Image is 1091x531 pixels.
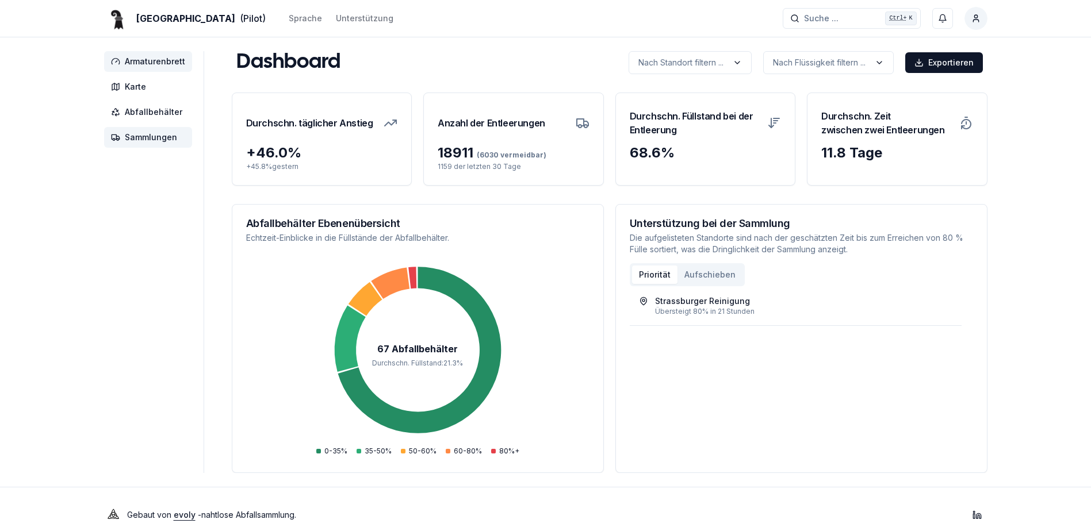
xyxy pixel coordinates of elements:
[638,57,723,68] p: Nach Standort filtern ...
[773,57,866,68] p: Nach Flüssigkeit filtern ...
[246,232,589,244] p: Echtzeit-Einblicke in die Füllstände der Abfallbehälter.
[246,144,398,162] div: + 46.0 %
[104,506,123,524] img: Evoly Logo
[639,295,952,316] a: Strassburger ReinigungÜbersteigt 80% in 21 Stunden
[821,144,973,162] div: 11.8 Tage
[246,218,589,229] h3: Abfallbehälter Ebenenübersicht
[438,144,589,162] div: 18911
[630,218,973,229] h3: Unterstützung bei der Sammlung
[630,107,761,139] h3: Durchschn. Füllstand bei der Entleerung
[104,5,132,32] img: Basel Logo
[377,344,458,355] tspan: 67 Abfallbehälter
[236,51,340,74] h1: Dashboard
[136,11,235,25] span: [GEOGRAPHIC_DATA]
[246,107,373,139] h3: Durchschn. täglicher Anstieg
[905,52,983,73] button: Exportieren
[438,162,589,171] p: 1159 der letzten 30 Tage
[125,81,146,93] span: Karte
[240,11,266,25] span: (Pilot)
[491,447,519,456] div: 80%+
[655,295,750,307] div: Strassburger Reinigung
[630,144,782,162] div: 68.6 %
[125,106,182,118] span: Abfallbehälter
[125,132,177,143] span: Sammlungen
[127,507,296,523] p: Gebaut von - nahtlose Abfallsammlung .
[104,76,197,97] a: Karte
[289,11,322,25] button: Sprache
[104,51,197,72] a: Armaturenbrett
[446,447,482,456] div: 60-80%
[372,359,463,367] tspan: Durchschn. Füllstand : 21.3 %
[125,56,185,67] span: Armaturenbrett
[677,265,742,284] button: Aufschieben
[438,107,545,139] h3: Anzahl der Entleerungen
[783,8,921,29] button: Suche ...Ctrl+K
[357,447,392,456] div: 35-50%
[174,510,196,520] a: evoly
[655,307,952,316] div: Übersteigt 80% in 21 Stunden
[316,447,347,456] div: 0-35%
[763,51,894,74] button: label
[336,11,393,25] a: Unterstützung
[473,151,546,159] span: (6030 vermeidbar)
[246,162,398,171] p: + 45.8 % gestern
[401,447,437,456] div: 50-60%
[804,13,839,24] span: Suche ...
[104,11,266,25] a: [GEOGRAPHIC_DATA](Pilot)
[104,102,197,122] a: Abfallbehälter
[630,232,973,255] p: Die aufgelisteten Standorte sind nach der geschätzten Zeit bis zum Erreichen von 80 % Fülle sorti...
[629,51,752,74] button: label
[104,127,197,148] a: Sammlungen
[289,13,322,24] div: Sprache
[632,265,677,284] button: Priorität
[821,107,952,139] h3: Durchschn. Zeit zwischen zwei Entleerungen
